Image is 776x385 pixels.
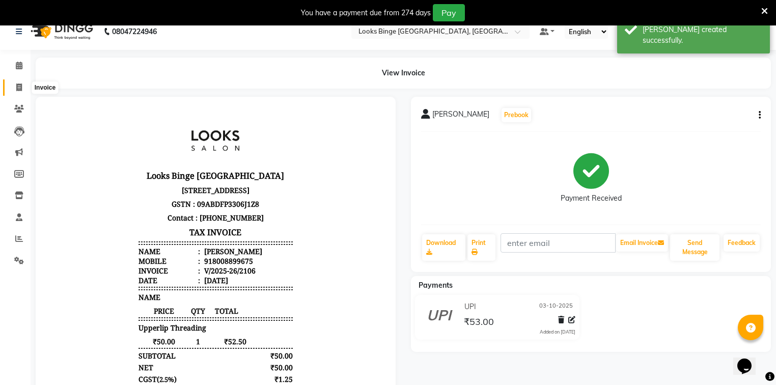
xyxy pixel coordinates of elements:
a: Print [467,234,495,261]
span: UPI [464,301,476,312]
button: Prebook [502,108,531,122]
span: PRICE [93,199,144,209]
span: : [152,149,154,159]
span: QTY [144,199,160,209]
div: -₹0.50 [207,302,247,312]
span: NAME [93,185,115,195]
div: ( ) [93,267,131,277]
span: Payments [419,281,453,290]
div: [PERSON_NAME] [156,140,216,149]
span: 1 [144,230,160,239]
span: SGST [93,279,110,289]
div: You have a payment due from 274 days [301,8,431,18]
span: : [152,169,154,178]
input: enter email [501,233,616,253]
span: CGST [93,267,111,277]
span: ₹52.50 [160,230,201,239]
div: Date [93,169,154,178]
div: SUBTOTAL [93,244,130,254]
div: ₹50.00 [207,256,247,265]
span: TOTAL [160,199,201,209]
button: Email Invoice [616,234,668,252]
span: UPI [93,326,104,336]
div: ₹50.00 [207,244,247,254]
p: Contact : [PHONE_NUMBER] [93,104,246,118]
img: file_1702056589856.jpg [131,8,208,59]
div: [DATE] [156,169,182,178]
span: Upperlip Threading [93,216,160,226]
img: logo [26,17,96,46]
div: Invoice [32,82,58,94]
div: Mobile [93,149,154,159]
div: Name [93,140,154,149]
button: Send Message [670,234,719,261]
a: Download [422,234,465,261]
p: GSTN : 09ABDFP3306J1Z8 [93,90,246,104]
a: Feedback [724,234,760,252]
div: GRAND TOTAL [93,291,144,300]
div: Payment Received [561,193,622,204]
div: NET [93,256,107,265]
div: ( ) [93,279,130,289]
button: Pay [433,4,465,21]
iframe: chat widget [733,344,766,375]
div: Paid [93,338,107,347]
div: V/2025-26/2106 [156,159,210,169]
div: Invoice [93,159,154,169]
div: View Invoice [36,58,771,89]
span: : [152,140,154,149]
span: ₹50.00 [93,230,144,239]
span: [PERSON_NAME] [432,109,489,123]
p: Thank You!!! We Look Forward To Your Next Visit, Now Shop Your favorite Home Care Products at [UR... [93,356,246,385]
span: 2.5% [114,268,128,277]
div: Round off [93,302,126,312]
div: Added on [DATE] [540,328,575,336]
div: ₹53.00 [207,338,247,347]
h3: Looks Binge [GEOGRAPHIC_DATA] [93,61,246,76]
p: [STREET_ADDRESS] [93,76,246,90]
span: 2.5% [113,280,128,289]
span: 03-10-2025 [539,301,573,312]
span: : [152,159,154,169]
b: 08047224946 [112,17,157,46]
div: ₹52.50 [207,291,247,300]
span: ₹53.00 [464,316,494,330]
div: 918008899675 [156,149,207,159]
div: ₹1.25 [207,267,247,277]
div: ₹1.25 [207,279,247,289]
h3: TAX INVOICE [93,118,246,133]
div: Bill created successfully. [643,24,762,46]
div: Payments [93,314,125,324]
div: ₹53.00 [207,326,247,336]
